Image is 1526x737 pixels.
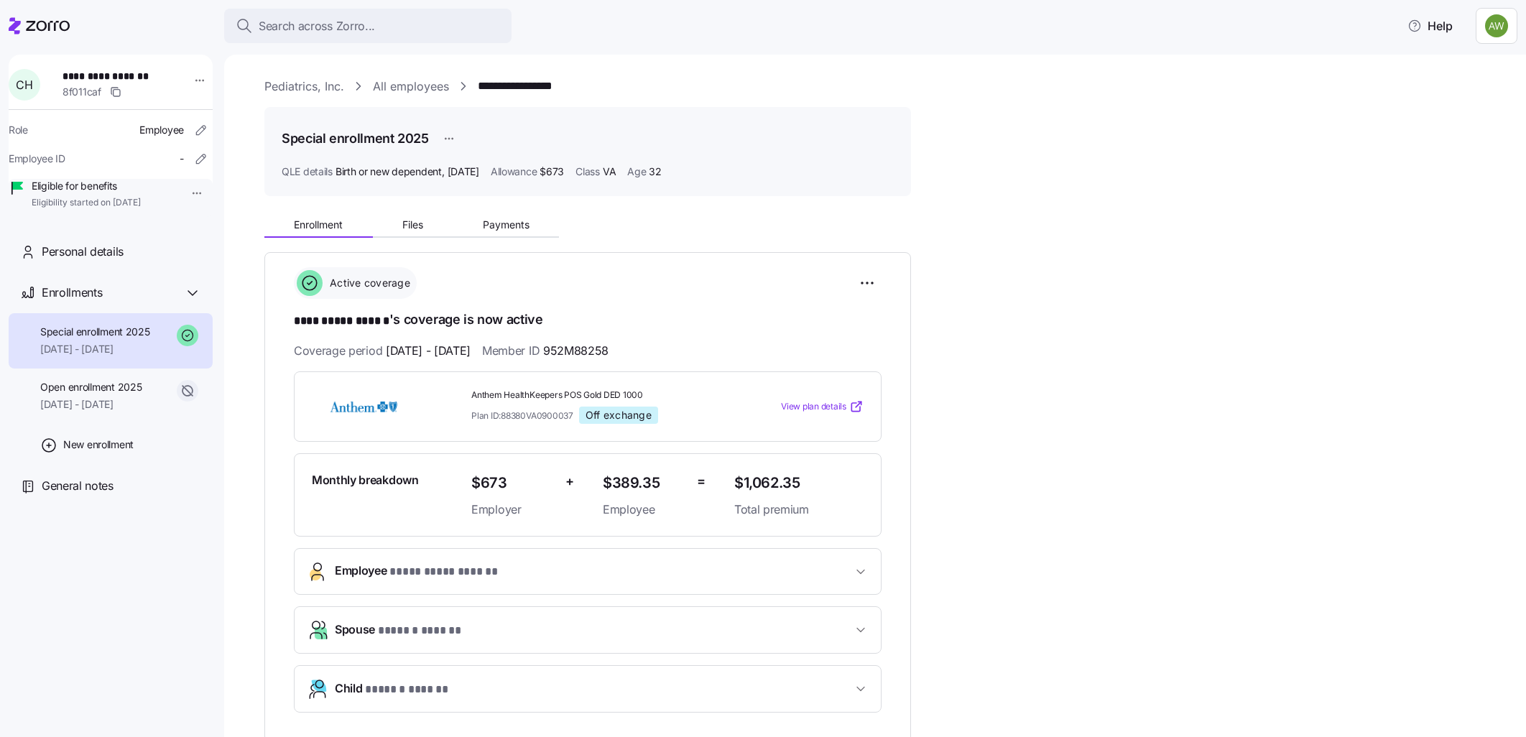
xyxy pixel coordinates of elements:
span: 8f011caf [63,85,101,99]
span: Employee [139,123,184,137]
span: General notes [42,477,114,495]
span: VA [603,164,616,179]
span: + [565,471,574,492]
button: Help [1396,11,1464,40]
span: QLE details [282,164,333,179]
span: $389.35 [603,471,685,495]
span: [DATE] - [DATE] [386,342,471,360]
span: [DATE] [448,164,479,179]
span: Monthly breakdown [312,471,419,489]
h1: Special enrollment 2025 [282,129,429,147]
span: Member ID [482,342,609,360]
span: [DATE] - [DATE] [40,342,150,356]
span: Personal details [42,243,124,261]
span: Off exchange [586,409,652,422]
span: Eligibility started on [DATE] [32,197,141,209]
a: All employees [373,78,449,96]
span: 32 [649,164,661,179]
button: Search across Zorro... [224,9,512,43]
span: Employer [471,501,554,519]
span: $1,062.35 [734,471,864,495]
img: Anthem [312,390,415,423]
span: Enrollment [294,220,343,230]
span: Special enrollment 2025 [40,325,150,339]
span: Open enrollment 2025 [40,380,142,394]
span: [DATE] - [DATE] [40,397,142,412]
span: Birth or new dependent , [336,164,479,179]
span: Total premium [734,501,864,519]
span: Anthem HealthKeepers POS Gold DED 1000 [471,389,723,402]
span: C H [16,79,32,91]
span: Allowance [491,164,537,179]
span: Employee ID [9,152,65,166]
span: Plan ID: 88380VA0900037 [471,409,573,422]
span: Spouse [335,621,461,640]
span: Role [9,123,28,137]
span: Payments [483,220,530,230]
a: Pediatrics, Inc. [264,78,344,96]
span: Class [575,164,600,179]
span: $673 [540,164,564,179]
span: Child [335,680,448,699]
span: Search across Zorro... [259,17,375,35]
span: New enrollment [63,437,134,452]
span: Employee [335,562,497,581]
span: Files [402,220,423,230]
span: Coverage period [294,342,471,360]
span: Help [1407,17,1453,34]
span: - [180,152,184,166]
span: $673 [471,471,554,495]
img: 187a7125535df60c6aafd4bbd4ff0edb [1485,14,1508,37]
span: = [697,471,706,492]
a: View plan details [781,399,864,414]
span: Employee [603,501,685,519]
span: Age [627,164,646,179]
span: Enrollments [42,284,102,302]
span: Active coverage [325,276,410,290]
h1: 's coverage is now active [294,310,882,330]
span: 952M88258 [543,342,609,360]
span: View plan details [781,400,846,414]
span: Eligible for benefits [32,179,141,193]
